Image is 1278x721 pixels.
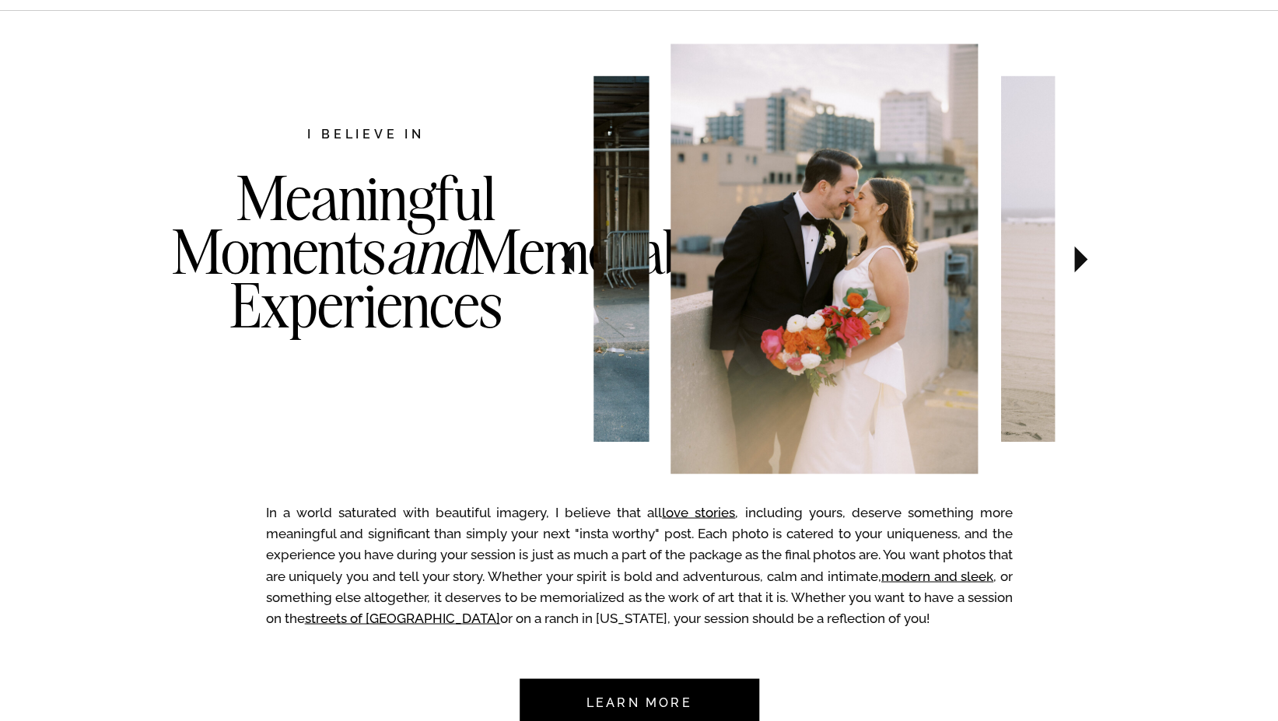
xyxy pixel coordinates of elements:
p: In a world saturated with beautiful imagery, I believe that all , including yours, deserve someth... [266,502,1013,636]
i: and [386,213,470,289]
img: Bride and Groom just married [1000,75,1262,441]
h2: I believe in [226,125,507,146]
h3: Meaningful Moments Memorable Experiences [172,171,561,395]
a: modern and sleek [881,568,993,583]
a: streets of [GEOGRAPHIC_DATA] [305,610,500,625]
a: love stories [662,504,735,520]
img: Bride in New York City with her dress train trailing behind her [404,75,648,441]
img: Bride and groom in front of NYC skyline [671,44,978,474]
